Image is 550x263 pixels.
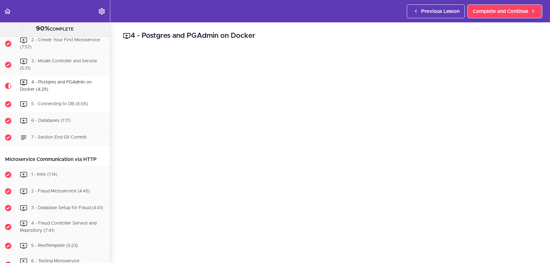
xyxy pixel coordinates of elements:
span: Complete and Continue [473,8,528,15]
span: 5 - Connecting to DB (8:06) [31,102,88,106]
span: 4 - Postgres and PGAdmin on Docker (4:29) [20,80,92,92]
svg: Settings Menu [98,8,106,15]
a: Complete and Continue [467,4,542,18]
svg: Back to course curriculum [4,8,11,15]
span: 90% [36,26,50,32]
span: Previous Lesson [421,8,460,15]
a: Previous Lesson [407,4,465,18]
span: 4 - Fraud Controller Service and Repository (7:41) [20,221,96,233]
h2: 4 - Postgres and PGAdmin on Docker [123,31,537,41]
span: 5 - RestTemplate (5:23) [31,243,78,248]
span: 3 - Model Controller and Service (5:31) [20,59,97,71]
span: 1 - Intro (1:14) [31,173,57,177]
div: COMPLETE [8,25,102,33]
span: 6 - Databases (1:17) [31,119,71,123]
span: 2 - Create Your First Microservice (7:57) [20,38,100,50]
span: 7 - Section End Git Commit [31,135,87,140]
span: 3 - Database Setup for Fraud (4:41) [31,206,103,210]
span: 2 - Fraud Microservice (4:45) [31,189,90,194]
